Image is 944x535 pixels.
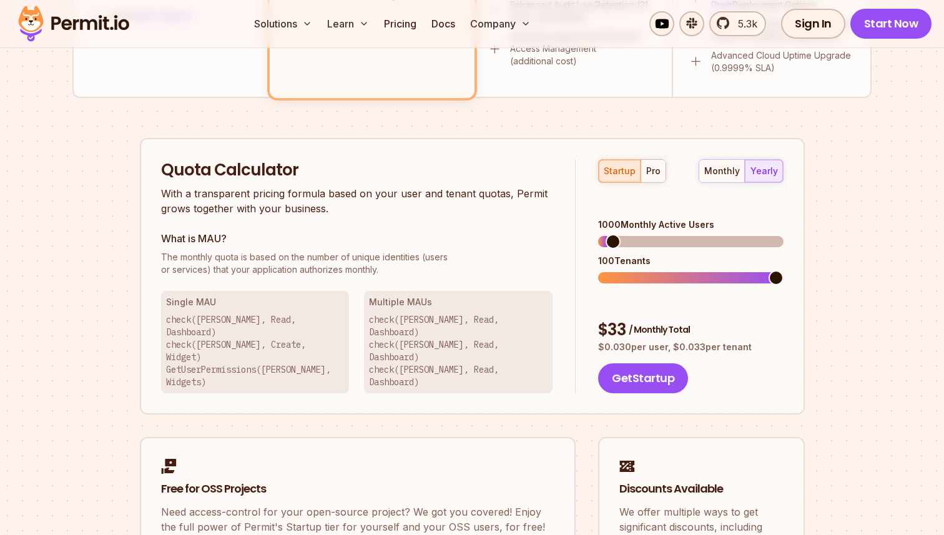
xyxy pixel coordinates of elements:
[510,30,657,67] p: Add SSO support for Enhanced Access Management (additional cost)
[781,9,845,39] a: Sign In
[598,255,783,267] div: 100 Tenants
[249,11,317,36] button: Solutions
[465,11,536,36] button: Company
[322,11,374,36] button: Learn
[646,165,661,177] div: pro
[161,231,553,246] h3: What is MAU?
[426,11,460,36] a: Docs
[12,2,135,45] img: Permit logo
[379,11,421,36] a: Pricing
[369,296,548,308] h3: Multiple MAUs
[711,49,855,74] p: Advanced Cloud Uptime Upgrade (0.9999% SLA)
[629,323,690,336] span: / Monthly Total
[619,481,784,497] h2: Discounts Available
[166,313,345,388] p: check([PERSON_NAME], Read, Dashboard) check([PERSON_NAME], Create, Widget) GetUserPermissions([PE...
[730,16,757,31] span: 5.3k
[161,251,553,263] span: The monthly quota is based on the number of unique identities (users
[598,363,688,393] button: GetStartup
[161,251,553,276] p: or services) that your application authorizes monthly.
[369,313,548,388] p: check([PERSON_NAME], Read, Dashboard) check([PERSON_NAME], Read, Dashboard) check([PERSON_NAME], ...
[161,481,554,497] h2: Free for OSS Projects
[850,9,932,39] a: Start Now
[166,296,345,308] h3: Single MAU
[161,159,553,182] h2: Quota Calculator
[598,341,783,353] p: $ 0.030 per user, $ 0.033 per tenant
[704,165,740,177] div: monthly
[161,186,553,216] p: With a transparent pricing formula based on your user and tenant quotas, Permit grows together wi...
[709,11,766,36] a: 5.3k
[598,319,783,341] div: $ 33
[598,218,783,231] div: 1000 Monthly Active Users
